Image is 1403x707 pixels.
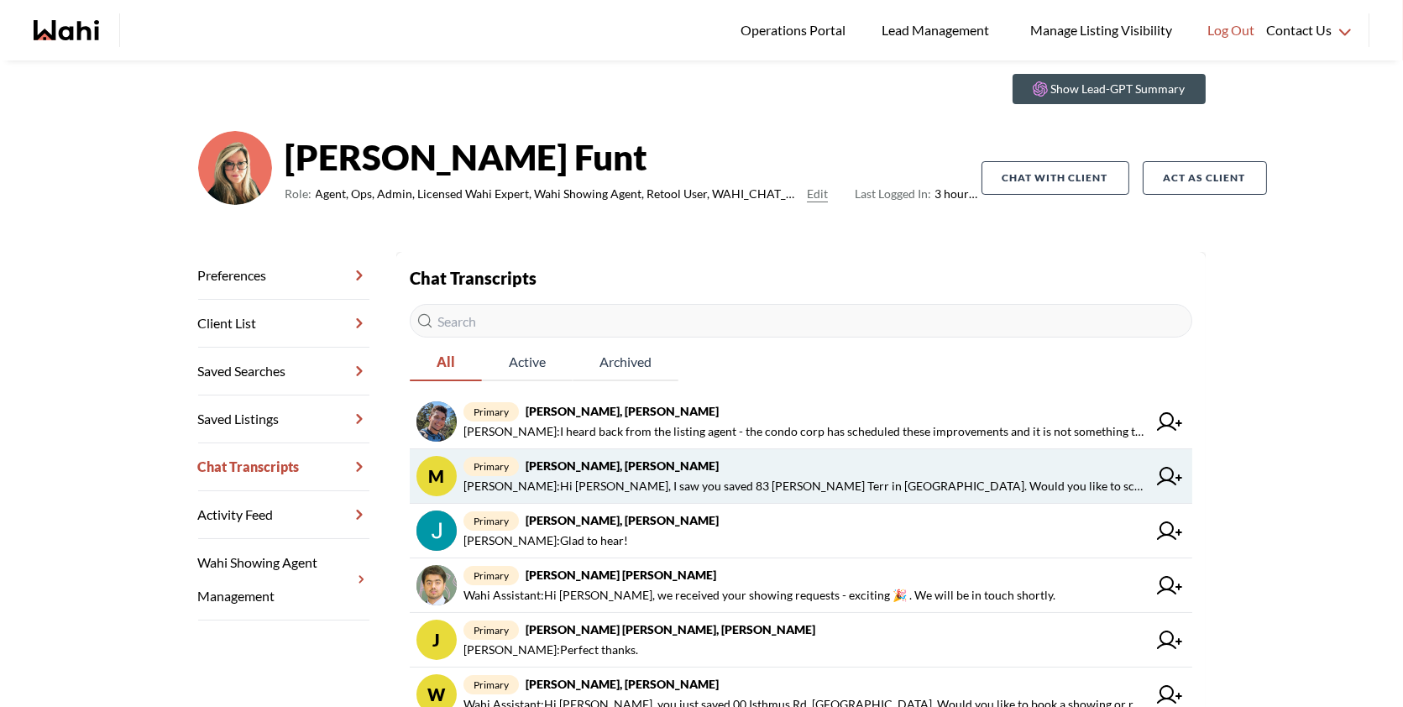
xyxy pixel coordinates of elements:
[410,395,1192,449] a: primary[PERSON_NAME], [PERSON_NAME][PERSON_NAME]:I heard back from the listing agent - the condo ...
[1143,161,1267,195] button: Act as Client
[34,20,99,40] a: Wahi homepage
[198,300,369,348] a: Client List
[463,476,1147,496] span: [PERSON_NAME] : Hi [PERSON_NAME], I saw you saved 83 [PERSON_NAME] Terr in [GEOGRAPHIC_DATA]. Wou...
[882,19,995,41] span: Lead Management
[573,344,678,381] button: Archived
[1051,81,1186,97] p: Show Lead-GPT Summary
[463,422,1147,442] span: [PERSON_NAME] : I heard back from the listing agent - the condo corp has scheduled these improvem...
[526,458,719,473] strong: [PERSON_NAME], [PERSON_NAME]
[463,402,519,422] span: primary
[410,449,1192,504] a: Mprimary[PERSON_NAME], [PERSON_NAME][PERSON_NAME]:Hi [PERSON_NAME], I saw you saved 83 [PERSON_NA...
[198,395,369,443] a: Saved Listings
[198,131,272,205] img: ef0591e0ebeb142b.png
[526,622,815,636] strong: [PERSON_NAME] [PERSON_NAME], [PERSON_NAME]
[410,344,482,381] button: All
[416,401,457,442] img: chat avatar
[198,539,369,621] a: Wahi Showing Agent Management
[463,675,519,694] span: primary
[463,585,1055,605] span: Wahi Assistant : Hi [PERSON_NAME], we received your showing requests - exciting 🎉 . We will be in...
[410,344,482,380] span: All
[463,511,519,531] span: primary
[463,621,519,640] span: primary
[741,19,851,41] span: Operations Portal
[410,504,1192,558] a: primary[PERSON_NAME], [PERSON_NAME][PERSON_NAME]:Glad to hear!
[316,184,801,204] span: Agent, Ops, Admin, Licensed Wahi Expert, Wahi Showing Agent, Retool User, WAHI_CHAT_MODERATOR
[526,677,719,691] strong: [PERSON_NAME], [PERSON_NAME]
[482,344,573,381] button: Active
[410,304,1192,338] input: Search
[285,132,982,182] strong: [PERSON_NAME] Funt
[285,184,312,204] span: Role:
[526,513,719,527] strong: [PERSON_NAME], [PERSON_NAME]
[526,404,719,418] strong: [PERSON_NAME], [PERSON_NAME]
[1207,19,1254,41] span: Log Out
[855,186,931,201] span: Last Logged In:
[463,457,519,476] span: primary
[526,568,716,582] strong: [PERSON_NAME] [PERSON_NAME]
[416,565,457,605] img: chat avatar
[410,268,537,288] strong: Chat Transcripts
[463,566,519,585] span: primary
[463,640,638,660] span: [PERSON_NAME] : Perfect thanks.
[1013,74,1206,104] button: Show Lead-GPT Summary
[416,620,457,660] div: J
[416,456,457,496] div: M
[463,531,628,551] span: [PERSON_NAME] : Glad to hear!
[410,558,1192,613] a: primary[PERSON_NAME] [PERSON_NAME]Wahi Assistant:Hi [PERSON_NAME], we received your showing reque...
[1025,19,1177,41] span: Manage Listing Visibility
[198,443,369,491] a: Chat Transcripts
[416,511,457,551] img: chat avatar
[198,491,369,539] a: Activity Feed
[198,348,369,395] a: Saved Searches
[982,161,1129,195] button: Chat with client
[573,344,678,380] span: Archived
[410,613,1192,668] a: Jprimary[PERSON_NAME] [PERSON_NAME], [PERSON_NAME][PERSON_NAME]:Perfect thanks.
[807,184,828,204] button: Edit
[855,184,981,204] span: 3 hours ago
[482,344,573,380] span: Active
[198,252,369,300] a: Preferences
